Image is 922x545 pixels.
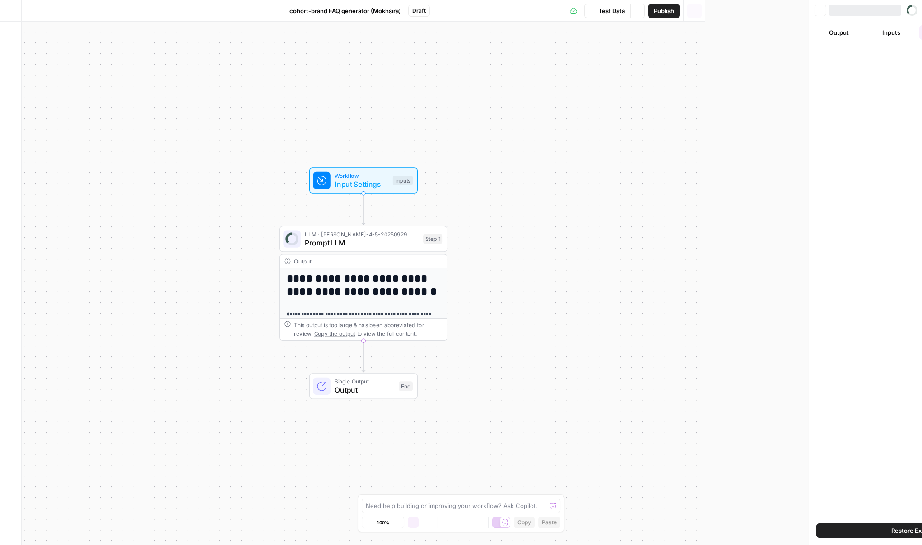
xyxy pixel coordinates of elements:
span: Draft [412,7,426,15]
span: Workflow [335,171,388,180]
g: Edge from step_1 to end [362,341,365,372]
div: Output [294,257,418,265]
span: Copy [517,518,531,527]
div: Step 1 [423,234,442,244]
span: cohort-brand FAQ generator (Mokhsira) [289,6,401,15]
span: Input Settings [335,179,388,189]
g: Edge from start to step_1 [362,194,365,225]
div: Inputs [393,176,413,185]
button: Output [815,25,863,40]
button: Copy [514,517,535,528]
div: This output is too large & has been abbreviated for review. to view the full content. [294,321,442,338]
span: Test Data [598,6,625,15]
button: Inputs [867,25,916,40]
button: Publish [648,4,680,18]
div: End [399,381,413,391]
span: LLM · [PERSON_NAME]-4-5-20250929 [305,230,419,238]
span: Prompt LLM [305,237,419,248]
span: Copy the output [314,330,355,337]
button: cohort-brand FAQ generator (Mokhsira) [276,4,406,18]
div: Single OutputOutputEnd [279,373,447,399]
button: Paste [538,517,560,528]
div: WorkflowInput SettingsInputs [279,167,447,194]
button: Test Data [584,4,630,18]
span: 100% [377,519,389,526]
span: Paste [542,518,557,527]
span: Output [335,384,394,395]
span: Publish [654,6,674,15]
span: Single Output [335,377,394,386]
